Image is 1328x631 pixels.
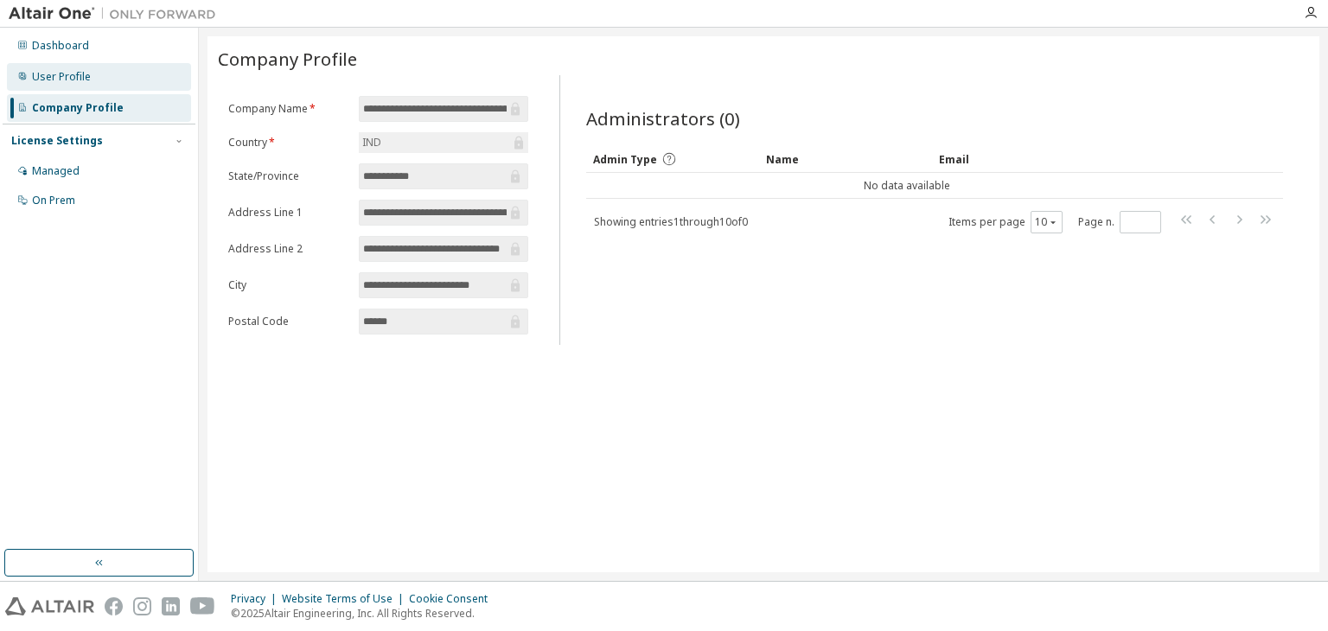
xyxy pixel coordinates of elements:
[594,214,748,229] span: Showing entries 1 through 10 of 0
[32,194,75,207] div: On Prem
[32,39,89,53] div: Dashboard
[228,136,348,150] label: Country
[766,145,925,173] div: Name
[228,206,348,220] label: Address Line 1
[948,211,1063,233] span: Items per page
[11,134,103,148] div: License Settings
[32,164,80,178] div: Managed
[32,70,91,84] div: User Profile
[282,592,409,606] div: Website Terms of Use
[593,152,657,167] span: Admin Type
[360,133,384,152] div: IND
[939,145,1098,173] div: Email
[228,102,348,116] label: Company Name
[105,597,123,615] img: facebook.svg
[190,597,215,615] img: youtube.svg
[162,597,180,615] img: linkedin.svg
[228,169,348,183] label: State/Province
[359,132,528,153] div: IND
[586,173,1228,199] td: No data available
[231,606,498,621] p: © 2025 Altair Engineering, Inc. All Rights Reserved.
[133,597,151,615] img: instagram.svg
[409,592,498,606] div: Cookie Consent
[5,597,94,615] img: altair_logo.svg
[1035,215,1058,229] button: 10
[231,592,282,606] div: Privacy
[218,47,357,71] span: Company Profile
[228,315,348,328] label: Postal Code
[1078,211,1161,233] span: Page n.
[228,278,348,292] label: City
[586,106,740,131] span: Administrators (0)
[32,101,124,115] div: Company Profile
[228,242,348,256] label: Address Line 2
[9,5,225,22] img: Altair One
